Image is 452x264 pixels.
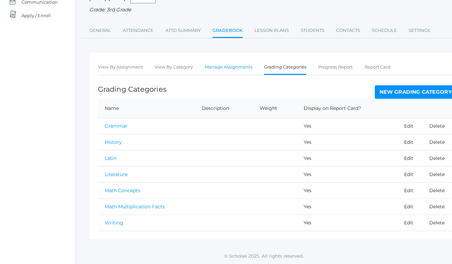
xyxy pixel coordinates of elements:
a: Writing [105,220,123,226]
a: Delete [429,220,445,226]
a: Edit [404,187,413,193]
a: Edit [404,139,413,145]
span: Apply / Enroll [21,9,51,22]
a: Schedule [372,24,397,37]
td: Yes [297,199,397,215]
a: Grammar [105,123,128,129]
a: Delete [429,171,445,177]
a: Latin [105,155,116,161]
th: Weight [253,99,297,118]
a: Manage Assignments [205,60,252,74]
a: Progress Report [318,60,353,74]
td: Yes [297,134,397,150]
td: Yes [297,150,397,166]
a: Math Multiplication Facts [105,204,165,210]
th: Name [98,99,195,118]
td: Yes [297,215,397,231]
a: Edit [404,220,413,226]
a: Edit [404,155,413,161]
a: General [89,24,111,37]
a: Delete [429,139,445,145]
a: Literature [105,171,128,177]
h1: Grading Categories [98,85,166,93]
a: Delete [429,123,445,129]
td: Yes [297,182,397,199]
a: Settings [409,24,430,37]
td: Yes [297,166,397,182]
a: View By Category [155,60,193,74]
a: Delete [429,187,445,193]
a: Delete [429,155,445,161]
a: Lesson Plans [254,24,289,37]
a: Contacts [336,24,360,37]
a: Students [301,24,324,37]
a: Report Card [364,60,391,74]
th: Description [195,99,253,118]
a: History [105,139,122,145]
a: Edit [404,204,413,210]
a: Math Concepts [105,187,140,193]
a: Gradebook [212,24,243,38]
a: Edit [404,171,413,177]
a: Grading Categories [264,60,306,75]
a: Attendance [123,24,154,37]
a: Attd Summary [165,24,201,37]
a: Delete [429,204,445,210]
p: © Scholae 2025. All rights reserved. [76,253,452,259]
a: View By Assignment [98,60,143,74]
a: Edit [404,123,413,129]
th: Display on Report Card? [297,99,397,118]
td: Yes [297,118,397,134]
